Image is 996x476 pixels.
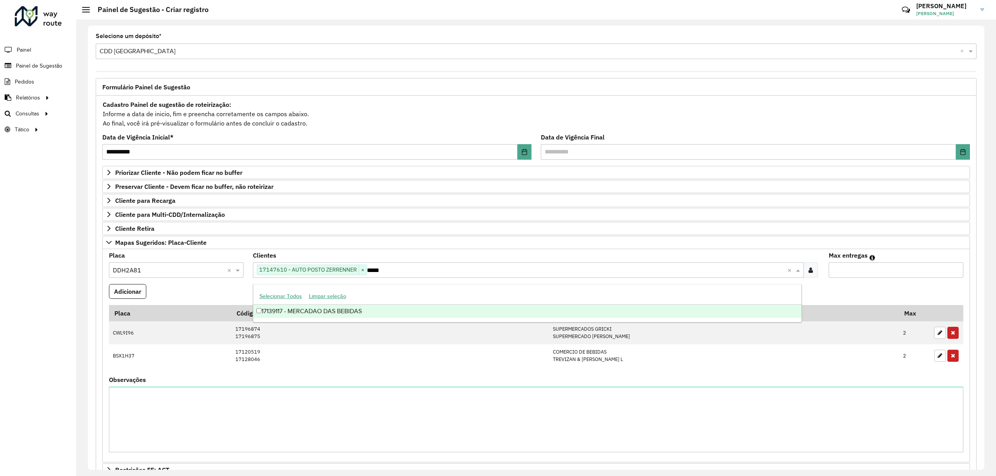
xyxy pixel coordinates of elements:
[102,99,970,128] div: Informe a data de inicio, fim e preencha corretamente os campos abaixo. Ao final, você irá pré-vi...
[960,47,967,56] span: Clear all
[102,208,970,221] a: Cliente para Multi-CDD/Internalização
[102,84,190,90] span: Formulário Painel de Sugestão
[253,284,802,323] ng-dropdown-panel: Options list
[16,62,62,70] span: Painel de Sugestão
[253,251,276,260] label: Clientes
[96,31,161,41] label: Selecione um depósito
[115,239,207,246] span: Mapas Sugeridos: Placa-Cliente
[359,265,366,275] span: ×
[870,255,875,261] em: Máximo de clientes que serão colocados na mesma rota com os clientes informados
[115,183,274,190] span: Preservar Cliente - Devem ficar no buffer, não roteirizar
[899,344,930,367] td: 2
[517,144,531,160] button: Choose Date
[231,344,549,367] td: 17120519 17128046
[115,225,154,232] span: Cliente Retira
[17,46,31,54] span: Painel
[102,166,970,179] a: Priorizar Cliente - Não podem ficar no buffer
[115,211,225,218] span: Cliente para Multi-CDD/Internalização
[109,344,231,367] td: BSX1H37
[916,2,975,10] h3: [PERSON_NAME]
[16,94,40,102] span: Relatórios
[109,375,146,384] label: Observações
[829,251,868,260] label: Max entregas
[102,194,970,207] a: Cliente para Recarga
[102,222,970,235] a: Cliente Retira
[549,321,899,344] td: SUPERMERCADOS GRICKI SUPERMERCADO [PERSON_NAME]
[109,321,231,344] td: CWL9I96
[115,197,175,204] span: Cliente para Recarga
[898,2,914,18] a: Contato Rápido
[103,101,231,108] strong: Cadastro Painel de sugestão de roteirização:
[231,321,549,344] td: 17196874 17196875
[115,467,169,473] span: Restrições FF: ACT
[15,126,29,134] span: Tático
[541,133,605,142] label: Data de Vigência Final
[90,5,209,14] h2: Painel de Sugestão - Criar registro
[257,265,359,274] span: 17147610 - AUTO POSTO ZERRENNER
[102,180,970,193] a: Preservar Cliente - Devem ficar no buffer, não roteirizar
[253,305,802,318] div: 17139117 - MERCADAO DAS BEBIDAS
[916,10,975,17] span: [PERSON_NAME]
[109,251,125,260] label: Placa
[956,144,970,160] button: Choose Date
[305,290,350,302] button: Limpar seleção
[899,321,930,344] td: 2
[115,169,242,176] span: Priorizar Cliente - Não podem ficar no buffer
[787,265,794,275] span: Clear all
[102,133,174,142] label: Data de Vigência Inicial
[231,305,549,321] th: Código Cliente
[899,305,930,321] th: Max
[109,305,231,321] th: Placa
[256,290,305,302] button: Selecionar Todos
[102,236,970,249] a: Mapas Sugeridos: Placa-Cliente
[102,249,970,462] div: Mapas Sugeridos: Placa-Cliente
[549,344,899,367] td: COMERCIO DE BEBIDAS TREVIZAN & [PERSON_NAME] L
[109,284,146,299] button: Adicionar
[227,265,234,275] span: Clear all
[15,78,34,86] span: Pedidos
[16,110,39,118] span: Consultas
